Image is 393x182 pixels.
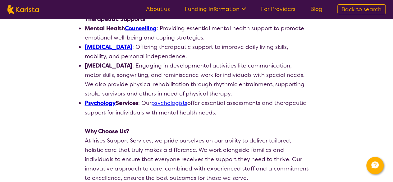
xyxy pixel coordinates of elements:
[7,5,39,14] img: Karista logo
[146,5,170,13] a: About us
[85,43,132,51] a: [MEDICAL_DATA]
[85,127,129,135] strong: Why Choose Us?
[125,25,157,32] a: Counselling
[261,5,295,13] a: For Providers
[85,42,308,61] p: : Offering therapeutic support to improve daily living skills, mobility, and personal independence.
[85,15,145,23] strong: Therapeutic Supports
[185,5,246,13] a: Funding Information
[85,62,132,69] strong: [MEDICAL_DATA]
[85,24,308,42] p: : Providing essential mental health support to promote emotional well-being and coping strategies.
[366,157,384,174] button: Channel Menu
[85,61,308,98] p: : Engaging in developmental activities like communication, motor skills, songwriting, and reminis...
[85,98,308,117] p: : Our offer essential assessments and therapeutic support for individuals with mental health needs.
[151,99,187,107] a: psychologists
[85,25,157,32] strong: Mental Health
[341,6,382,13] span: Back to search
[85,99,138,107] strong: Services
[310,5,322,13] a: Blog
[337,4,386,14] a: Back to search
[85,99,116,107] a: Psychology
